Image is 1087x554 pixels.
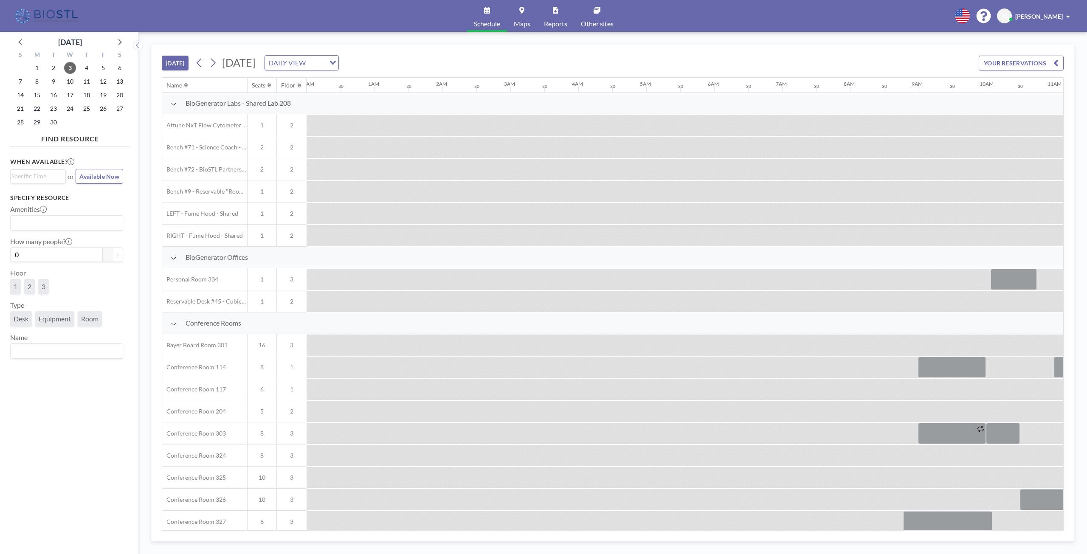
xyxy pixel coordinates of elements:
span: Monday, September 15, 2025 [31,89,43,101]
span: 8 [248,363,276,371]
div: 30 [338,84,344,89]
span: 2 [277,210,307,217]
input: Search for option [11,346,118,357]
span: Conference Room 204 [162,408,226,415]
span: Monday, September 22, 2025 [31,103,43,115]
span: 3 [277,474,307,481]
span: LEFT - Fume Hood - Shared [162,210,238,217]
div: 6AM [708,81,719,87]
span: Monday, September 8, 2025 [31,76,43,87]
span: Sunday, September 14, 2025 [14,89,26,101]
span: [DATE] [222,56,256,69]
span: [PERSON_NAME] [1015,13,1063,20]
button: - [103,247,113,262]
label: Amenities [10,205,47,214]
span: Sunday, September 28, 2025 [14,116,26,128]
span: Conference Room 326 [162,496,226,503]
span: 3 [277,496,307,503]
div: 30 [746,84,751,89]
span: 1 [248,276,276,283]
div: Search for option [11,216,123,230]
input: Search for option [11,172,61,181]
label: Type [10,301,24,309]
span: Schedule [474,20,500,27]
span: Conference Room 114 [162,363,226,371]
span: DAILY VIEW [267,57,307,68]
span: 3 [277,452,307,459]
span: Tuesday, September 2, 2025 [48,62,59,74]
span: Wednesday, September 17, 2025 [64,89,76,101]
div: 30 [406,84,411,89]
span: Friday, September 26, 2025 [97,103,109,115]
span: 2 [248,166,276,173]
span: Saturday, September 13, 2025 [114,76,126,87]
div: M [29,50,45,61]
button: Available Now [76,169,123,184]
span: 1 [248,121,276,129]
label: Floor [10,269,26,277]
span: Friday, September 12, 2025 [97,76,109,87]
span: 2 [277,188,307,195]
span: Desk [14,315,28,323]
div: 30 [882,84,887,89]
span: BioGenerator Labs - Shared Lab 208 [186,99,291,107]
span: Tuesday, September 30, 2025 [48,116,59,128]
div: 30 [542,84,547,89]
span: 8 [248,452,276,459]
span: 1 [248,232,276,239]
span: 3 [277,341,307,349]
span: Thursday, September 11, 2025 [81,76,93,87]
span: Equipment [39,315,71,323]
span: Conference Room 327 [162,518,226,526]
span: BioGenerator Offices [186,253,248,262]
span: Tuesday, September 23, 2025 [48,103,59,115]
span: Friday, September 19, 2025 [97,89,109,101]
button: [DATE] [162,56,189,70]
span: Conference Room 303 [162,430,226,437]
span: Saturday, September 6, 2025 [114,62,126,74]
div: T [78,50,95,61]
span: 16 [248,341,276,349]
span: 2 [277,232,307,239]
div: 30 [474,84,479,89]
h4: FIND RESOURCE [10,131,130,143]
span: Wednesday, September 10, 2025 [64,76,76,87]
label: Name [10,333,28,342]
span: 6 [248,518,276,526]
span: 1 [248,188,276,195]
button: + [113,247,123,262]
span: 2 [248,143,276,151]
span: Other sites [581,20,614,27]
span: Reservable Desk #45 - Cubicle Area (Office 206) [162,298,247,305]
span: Conference Room 324 [162,452,226,459]
span: Conference Room 325 [162,474,226,481]
span: Tuesday, September 16, 2025 [48,89,59,101]
span: Saturday, September 27, 2025 [114,103,126,115]
span: Wednesday, September 24, 2025 [64,103,76,115]
label: How many people? [10,237,72,246]
div: 2AM [436,81,447,87]
span: 2 [277,408,307,415]
span: 2 [277,298,307,305]
span: Monday, September 29, 2025 [31,116,43,128]
span: 1 [277,385,307,393]
span: Wednesday, September 3, 2025 [64,62,76,74]
div: Name [166,82,182,89]
div: 11AM [1048,81,1062,87]
span: Room [81,315,99,323]
div: 10AM [980,81,994,87]
span: Conference Rooms [186,319,241,327]
span: Sunday, September 7, 2025 [14,76,26,87]
span: 1 [248,298,276,305]
span: Maps [514,20,530,27]
div: S [111,50,128,61]
div: 30 [814,84,819,89]
span: 2 [277,166,307,173]
div: S [12,50,29,61]
span: RIGHT - Fume Hood - Shared [162,232,243,239]
span: 8 [248,430,276,437]
div: Seats [252,82,265,89]
span: 2 [277,143,307,151]
span: Bench #71 - Science Coach - BioSTL Bench [162,143,247,151]
span: Friday, September 5, 2025 [97,62,109,74]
